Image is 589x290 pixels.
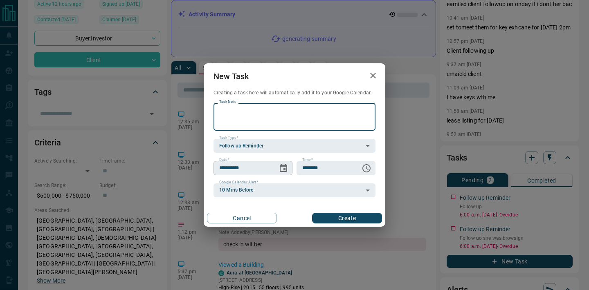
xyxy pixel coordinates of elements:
[219,99,236,105] label: Task Note
[214,89,375,96] p: Creating a task here will automatically add it to your Google Calendar.
[358,160,375,176] button: Choose time, selected time is 6:00 AM
[312,213,382,223] button: Create
[219,157,229,163] label: Date
[219,135,238,141] label: Task Type
[214,139,375,153] div: Follow up Reminder
[302,157,313,163] label: Time
[219,180,259,185] label: Google Calendar Alert
[204,63,259,89] h2: New Task
[207,213,277,223] button: Cancel
[275,160,292,176] button: Choose date, selected date is Sep 16, 2025
[214,183,375,197] div: 10 Mins Before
